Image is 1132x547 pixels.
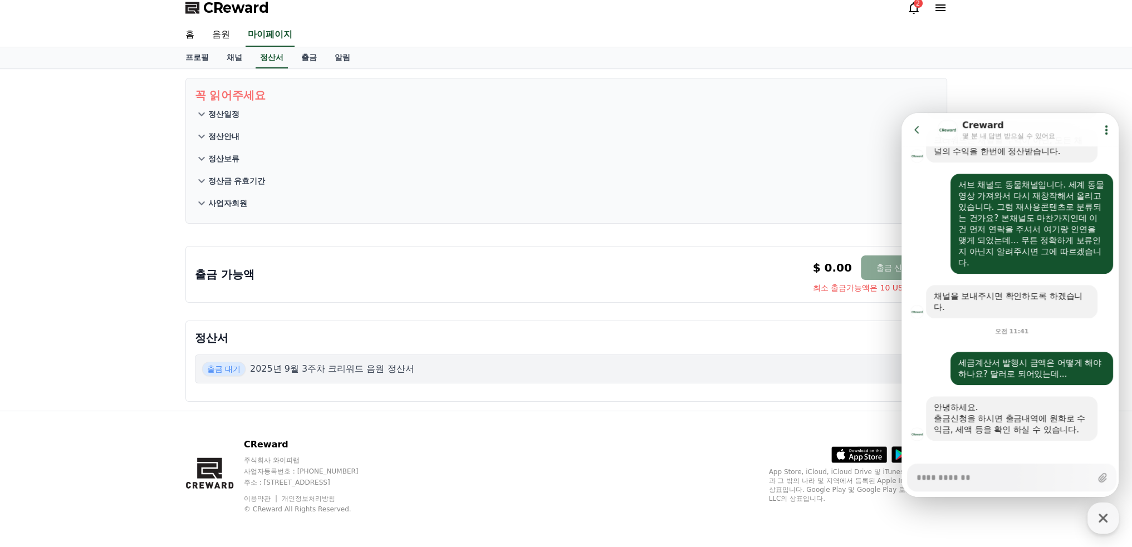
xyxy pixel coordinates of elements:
[244,467,380,476] p: 사업자등록번호 : [PHONE_NUMBER]
[244,456,380,465] p: 주식회사 와이피랩
[282,495,335,502] a: 개인정보처리방침
[202,362,246,376] span: 출금 대기
[208,198,247,209] p: 사업자회원
[195,354,938,383] button: 출금 대기 2025년 9월 3주차 크리워드 음원 정산서
[177,23,203,47] a: 홈
[326,47,359,68] a: 알림
[208,175,266,186] p: 정산금 유효기간
[861,255,925,280] button: 출금 신청
[769,467,947,503] p: App Store, iCloud, iCloud Drive 및 iTunes Store는 미국과 그 밖의 나라 및 지역에서 등록된 Apple Inc.의 서비스 상표입니다. Goo...
[292,47,326,68] a: 출금
[250,362,414,376] p: 2025년 9월 3주차 크리워드 음원 정산서
[244,438,380,451] p: CReward
[208,153,239,164] p: 정산보류
[813,282,938,293] span: 최소 출금가능액은 10 USD 입니다.
[218,47,251,68] a: 채널
[195,330,938,346] p: 정산서
[244,478,380,487] p: 주소 : [STREET_ADDRESS]
[195,125,938,147] button: 정산안내
[244,505,380,514] p: © CReward All Rights Reserved.
[256,47,288,68] a: 정산서
[195,170,938,192] button: 정산금 유효기간
[195,87,938,103] p: 꼭 읽어주세요
[195,147,938,170] button: 정산보류
[907,1,920,14] a: 2
[901,113,1119,497] iframe: Channel chat
[244,495,279,502] a: 이용약관
[195,267,254,282] p: 출금 가능액
[195,103,938,125] button: 정산일정
[208,109,239,120] p: 정산일정
[195,192,938,214] button: 사업자회원
[813,260,852,275] p: $ 0.00
[246,23,295,47] a: 마이페이지
[203,23,239,47] a: 음원
[177,47,218,68] a: 프로필
[208,131,239,142] p: 정산안내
